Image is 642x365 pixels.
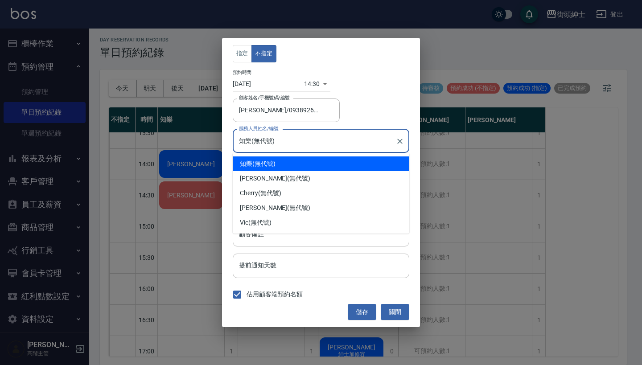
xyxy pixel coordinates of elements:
[251,45,276,62] button: 不指定
[381,304,409,320] button: 關閉
[233,171,409,186] div: (無代號)
[233,77,304,91] input: Choose date, selected date is 2025-08-13
[240,159,252,168] span: 知樂
[233,215,409,230] div: (無代號)
[247,290,303,299] span: 佔用顧客端預約名額
[233,156,409,171] div: (無代號)
[304,77,320,91] div: 14:30
[240,189,258,198] span: Cherry
[240,218,248,227] span: Vic
[233,45,252,62] button: 指定
[233,186,409,201] div: (無代號)
[239,94,290,101] label: 顧客姓名/手機號碼/編號
[240,203,287,213] span: [PERSON_NAME]
[233,69,251,75] label: 預約時間
[233,201,409,215] div: (無代號)
[240,174,287,183] span: [PERSON_NAME]
[239,125,278,132] label: 服務人員姓名/編號
[394,135,406,148] button: Clear
[348,304,376,320] button: 儲存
